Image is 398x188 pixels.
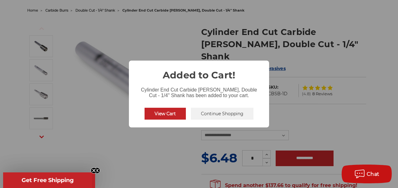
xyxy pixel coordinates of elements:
[91,167,97,174] button: Close teaser
[129,82,269,100] div: Cylinder End Cut Carbide [PERSON_NAME], Double Cut - 1/4" Shank has been added to your cart.
[145,108,186,120] button: View Cart
[367,171,380,177] span: Chat
[22,177,74,184] span: Get Free Shipping
[191,108,253,120] button: Continue Shopping
[342,165,392,183] button: Chat
[94,167,100,174] button: Close teaser
[129,61,269,82] h2: Added to Cart!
